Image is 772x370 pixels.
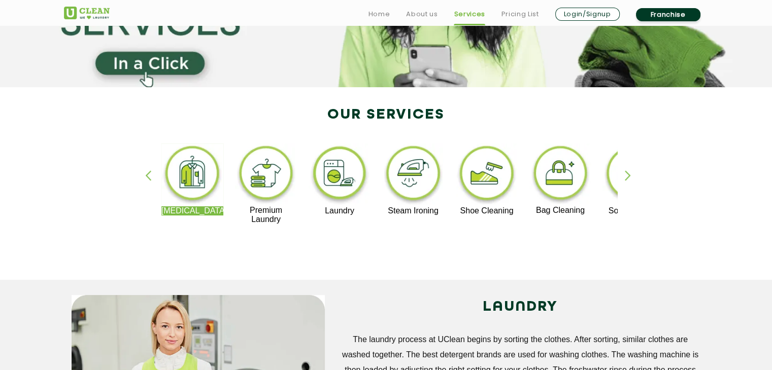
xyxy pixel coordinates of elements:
[456,206,518,215] p: Shoe Cleaning
[340,295,701,319] h2: LAUNDRY
[382,143,445,206] img: steam_ironing_11zon.webp
[636,8,700,21] a: Franchise
[235,143,297,206] img: premium_laundry_cleaning_11zon.webp
[161,206,224,215] p: [MEDICAL_DATA]
[602,143,665,206] img: sofa_cleaning_11zon.webp
[309,143,371,206] img: laundry_cleaning_11zon.webp
[602,206,665,215] p: Sofa Cleaning
[309,206,371,215] p: Laundry
[368,8,390,20] a: Home
[235,206,297,224] p: Premium Laundry
[456,143,518,206] img: shoe_cleaning_11zon.webp
[161,143,224,206] img: dry_cleaning_11zon.webp
[406,8,438,20] a: About us
[555,8,620,21] a: Login/Signup
[454,8,485,20] a: Services
[529,143,592,206] img: bag_cleaning_11zon.webp
[382,206,445,215] p: Steam Ironing
[64,7,110,19] img: UClean Laundry and Dry Cleaning
[529,206,592,215] p: Bag Cleaning
[501,8,539,20] a: Pricing List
